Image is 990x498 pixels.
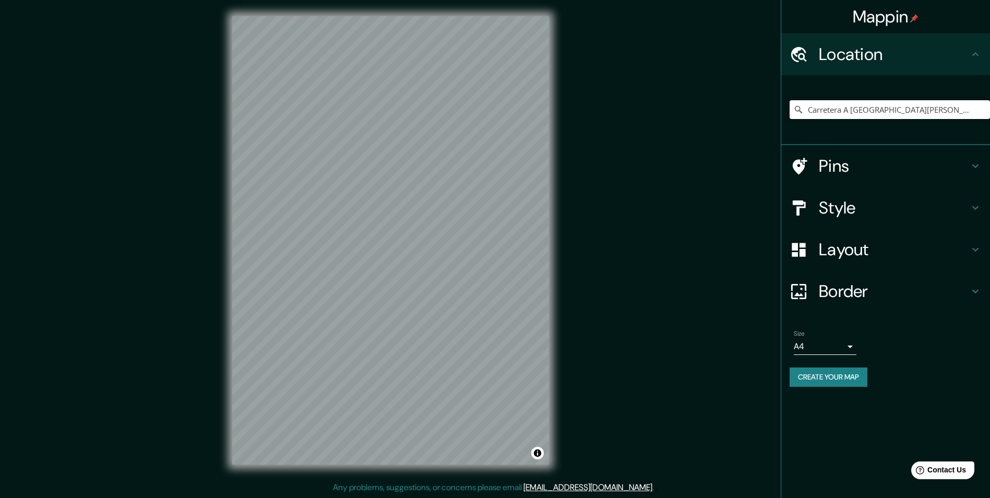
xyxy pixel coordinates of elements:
[910,14,919,22] img: pin-icon.png
[781,145,990,187] div: Pins
[790,367,867,387] button: Create your map
[819,281,969,302] h4: Border
[794,329,805,338] label: Size
[853,6,919,27] h4: Mappin
[333,481,654,494] p: Any problems, suggestions, or concerns please email .
[232,16,549,465] canvas: Map
[794,338,856,355] div: A4
[819,44,969,65] h4: Location
[781,229,990,270] div: Layout
[523,482,652,493] a: [EMAIL_ADDRESS][DOMAIN_NAME]
[790,100,990,119] input: Pick your city or area
[655,481,658,494] div: .
[819,197,969,218] h4: Style
[654,481,655,494] div: .
[819,156,969,176] h4: Pins
[531,447,544,459] button: Toggle attribution
[819,239,969,260] h4: Layout
[781,33,990,75] div: Location
[781,270,990,312] div: Border
[781,187,990,229] div: Style
[897,457,979,487] iframe: Help widget launcher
